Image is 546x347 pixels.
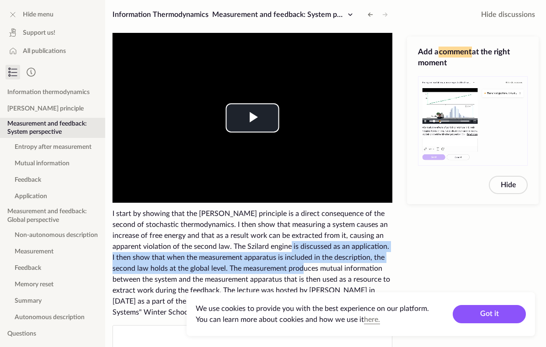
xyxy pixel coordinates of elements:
button: Play Video [226,103,279,132]
span: comment [439,47,472,58]
button: Hide [489,176,528,194]
span: Hide discussions [481,9,535,20]
a: here. [364,316,380,323]
span: Support us! [23,28,55,37]
span: Measurement and feedback: System perspective [212,11,371,18]
button: Information ThermodynamicsMeasurement and feedback: System perspective [109,7,359,22]
span: Information Thermodynamics [112,11,209,18]
span: All publications [23,47,66,56]
span: I start by showing that the [PERSON_NAME] principle is a direct consequence of the second of stoc... [112,210,390,316]
span: Hide menu [23,10,54,19]
span: We use cookies to provide you with the best experience on our platform. You can learn more about ... [196,305,429,323]
button: Got it [453,305,526,323]
div: Video Player [112,33,392,203]
h3: Add a at the right moment [418,47,528,68]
